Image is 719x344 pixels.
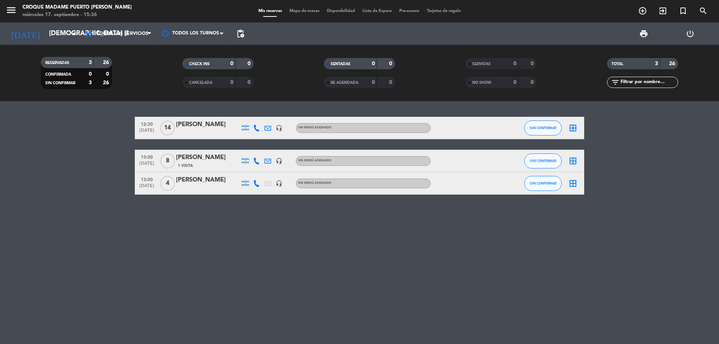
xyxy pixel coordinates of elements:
[639,29,648,38] span: print
[176,175,240,185] div: [PERSON_NAME]
[568,124,577,133] i: border_all
[286,9,323,13] span: Mapa de mesas
[530,126,556,130] span: SIN CONFIRMAR
[524,153,562,168] button: SIN CONFIRMAR
[6,4,17,18] button: menu
[230,80,233,85] strong: 0
[6,4,17,16] i: menu
[248,80,252,85] strong: 0
[189,62,210,66] span: CHECK INS
[137,119,156,128] span: 12:30
[89,60,92,65] strong: 3
[106,71,110,77] strong: 0
[230,61,233,66] strong: 0
[160,121,175,136] span: 14
[176,120,240,130] div: [PERSON_NAME]
[669,61,677,66] strong: 26
[255,9,286,13] span: Mis reservas
[236,29,245,38] span: pending_actions
[655,61,658,66] strong: 3
[189,81,212,85] span: CANCELADA
[298,159,331,162] span: Sin menú asignado
[658,6,667,15] i: exit_to_app
[359,9,395,13] span: Lista de Espera
[89,71,92,77] strong: 0
[331,62,351,66] span: SENTADAS
[638,6,647,15] i: add_circle_outline
[323,9,359,13] span: Disponibilidad
[530,181,556,185] span: SIN CONFIRMAR
[6,25,45,42] i: [DATE]
[620,78,678,86] input: Filtrar por nombre...
[389,80,394,85] strong: 0
[45,73,71,76] span: CONFIRMADA
[45,61,69,65] span: RESERVADAS
[70,29,79,38] i: arrow_drop_down
[178,163,193,169] span: 1 Visita
[97,31,148,36] span: Todos los servicios
[176,153,240,162] div: [PERSON_NAME]
[389,61,394,66] strong: 0
[137,152,156,161] span: 13:00
[679,6,688,15] i: turned_in_not
[513,80,516,85] strong: 0
[568,156,577,165] i: border_all
[276,158,282,164] i: headset_mic
[568,179,577,188] i: border_all
[22,11,132,19] div: miércoles 17. septiembre - 15:36
[423,9,465,13] span: Tarjetas de regalo
[137,183,156,192] span: [DATE]
[612,62,623,66] span: TOTAL
[611,78,620,87] i: filter_list
[524,176,562,191] button: SIN CONFIRMAR
[372,80,375,85] strong: 0
[137,161,156,170] span: [DATE]
[331,81,358,85] span: RE AGENDADA
[472,62,491,66] span: SERVIDAS
[103,80,110,85] strong: 26
[472,81,491,85] span: NO SHOW
[372,61,375,66] strong: 0
[524,121,562,136] button: SIN CONFIRMAR
[160,176,175,191] span: 4
[699,6,708,15] i: search
[22,4,132,11] div: Croque Madame Puerto [PERSON_NAME]
[248,61,252,66] strong: 0
[667,22,713,45] div: LOG OUT
[103,60,110,65] strong: 26
[530,159,556,163] span: SIN CONFIRMAR
[276,125,282,131] i: headset_mic
[298,182,331,185] span: Sin menú asignado
[531,80,535,85] strong: 0
[276,180,282,187] i: headset_mic
[160,153,175,168] span: 8
[137,175,156,183] span: 13:00
[513,61,516,66] strong: 0
[137,128,156,137] span: [DATE]
[45,81,75,85] span: SIN CONFIRMAR
[395,9,423,13] span: Pre-acceso
[89,80,92,85] strong: 3
[298,126,331,129] span: Sin menú asignado
[531,61,535,66] strong: 0
[686,29,695,38] i: power_settings_new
